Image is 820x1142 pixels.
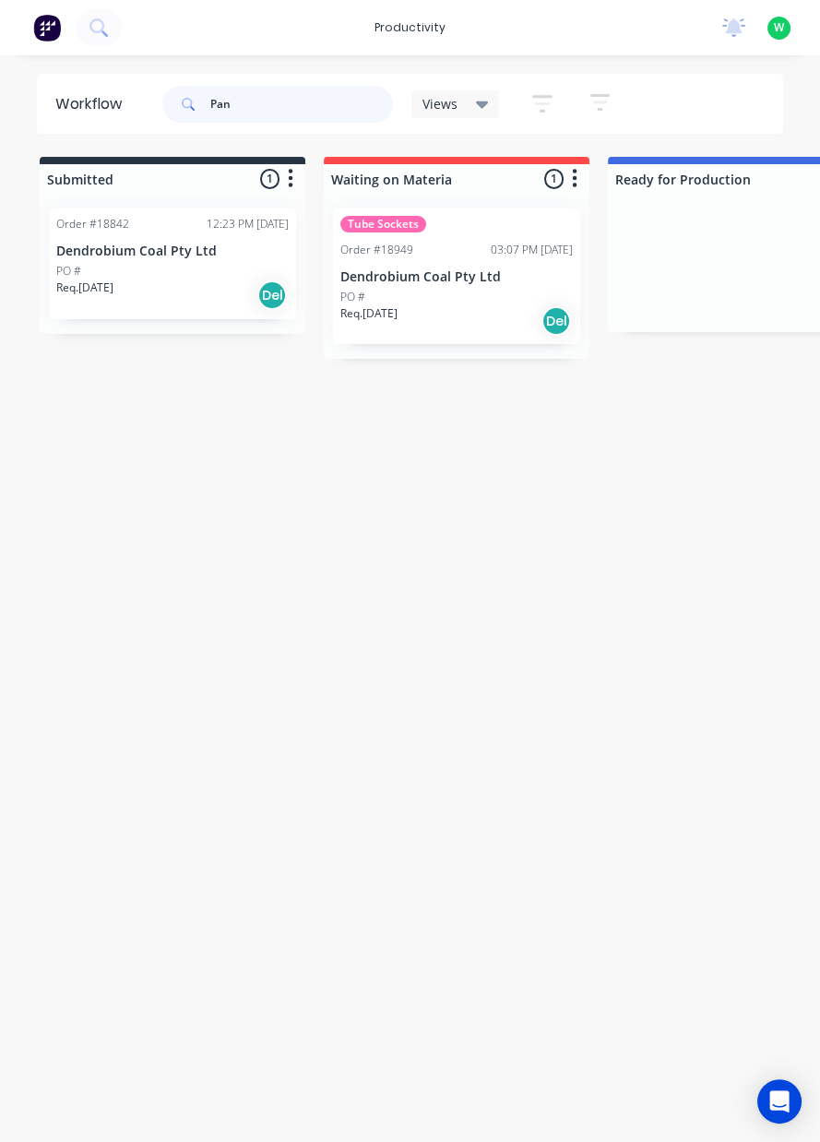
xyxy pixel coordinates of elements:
[56,263,81,280] p: PO #
[55,93,131,115] div: Workflow
[340,242,413,258] div: Order #18949
[365,14,455,42] div: productivity
[340,289,365,305] p: PO #
[340,305,398,322] p: Req. [DATE]
[422,94,458,113] span: Views
[33,14,61,42] img: Factory
[56,244,289,259] p: Dendrobium Coal Pty Ltd
[257,280,287,310] div: Del
[49,208,296,319] div: Order #1884212:23 PM [DATE]Dendrobium Coal Pty LtdPO #Req.[DATE]Del
[207,216,289,232] div: 12:23 PM [DATE]
[757,1079,802,1124] div: Open Intercom Messenger
[340,216,426,232] div: Tube Sockets
[56,216,129,232] div: Order #18842
[340,269,573,285] p: Dendrobium Coal Pty Ltd
[210,86,393,123] input: Search for orders...
[56,280,113,296] p: Req. [DATE]
[774,19,784,36] span: W
[333,208,580,344] div: Tube SocketsOrder #1894903:07 PM [DATE]Dendrobium Coal Pty LtdPO #Req.[DATE]Del
[541,306,571,336] div: Del
[491,242,573,258] div: 03:07 PM [DATE]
